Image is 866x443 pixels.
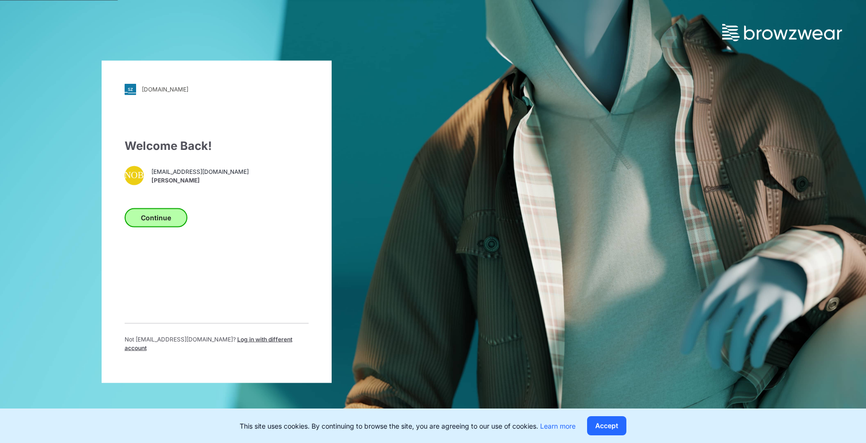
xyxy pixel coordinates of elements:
span: [EMAIL_ADDRESS][DOMAIN_NAME] [151,168,249,176]
div: Welcome Back! [125,137,309,154]
img: browzwear-logo.73288ffb.svg [722,24,842,41]
a: [DOMAIN_NAME] [125,83,309,95]
p: Not [EMAIL_ADDRESS][DOMAIN_NAME] ? [125,335,309,352]
p: This site uses cookies. By continuing to browse the site, you are agreeing to our use of cookies. [240,421,576,431]
a: Learn more [540,422,576,430]
button: Accept [587,416,626,435]
img: svg+xml;base64,PHN2ZyB3aWR0aD0iMjgiIGhlaWdodD0iMjgiIHZpZXdCb3g9IjAgMCAyOCAyOCIgZmlsbD0ibm9uZSIgeG... [125,83,136,95]
div: [DOMAIN_NAME] [142,86,188,93]
button: Continue [125,208,187,227]
span: [PERSON_NAME] [151,176,249,185]
div: NOB [125,166,144,185]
